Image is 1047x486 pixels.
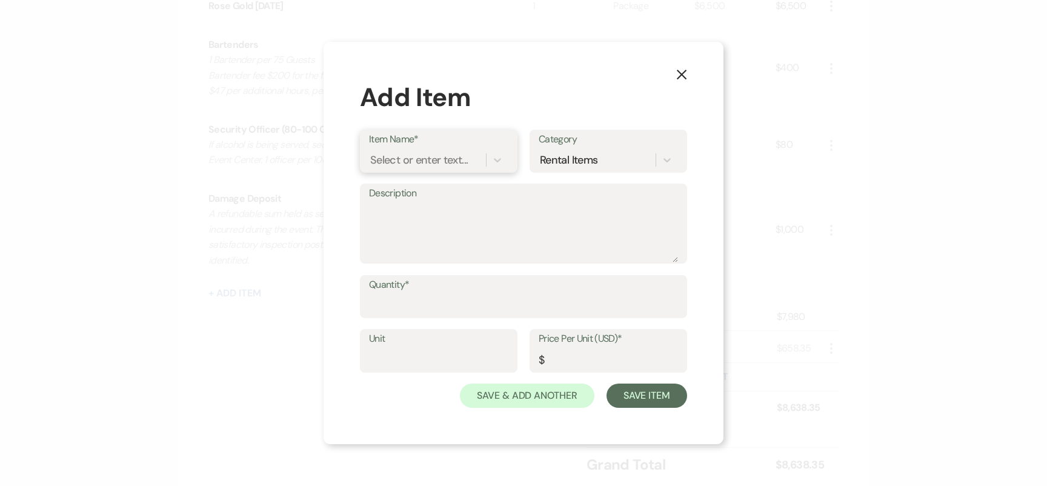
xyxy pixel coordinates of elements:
[539,352,544,368] div: $
[369,185,678,202] label: Description
[369,330,508,348] label: Unit
[460,384,594,408] button: Save & Add Another
[370,151,468,168] div: Select or enter text...
[540,151,597,168] div: Rental Items
[369,276,678,294] label: Quantity*
[539,330,678,348] label: Price Per Unit (USD)*
[369,131,508,148] label: Item Name*
[539,131,678,148] label: Category
[360,78,687,116] div: Add Item
[607,384,687,408] button: Save Item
